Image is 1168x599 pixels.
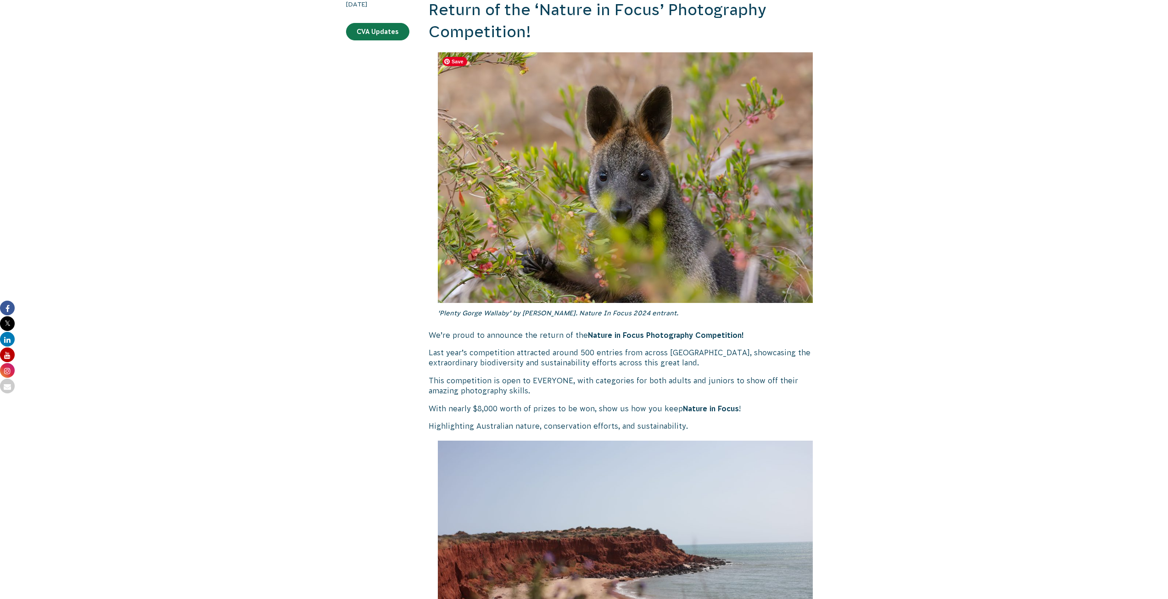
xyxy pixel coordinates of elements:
span: Save [442,57,467,66]
strong: Nature in Focus Photography Competition! [588,331,744,339]
p: Last year’s competition attracted around 500 entries from across [GEOGRAPHIC_DATA], showcasing th... [429,347,822,368]
a: CVA Updates [346,23,409,40]
p: We’re proud to announce the return of the [429,330,822,340]
p: This competition is open to EVERYONE, with categories for both adults and juniors to show off the... [429,375,822,396]
p: Highlighting Australian nature, conservation efforts, and sustainability. [429,421,822,431]
p: With nearly $8,000 worth of prizes to be won, show us how you keep ! [429,403,822,414]
em: ‘Plenty Gorge Wallaby’ by [PERSON_NAME]. Nature In Focus 2024 entrant. [438,309,678,317]
strong: Nature in Focus [683,404,739,413]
